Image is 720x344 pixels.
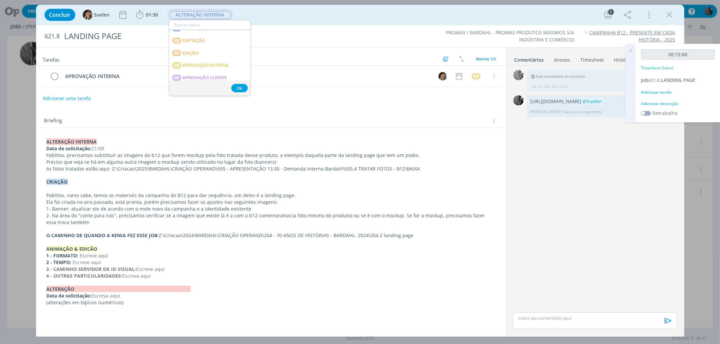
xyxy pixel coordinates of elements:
[514,54,544,63] a: Comentários
[80,252,109,259] span: Escreve aqui
[438,72,447,81] img: S
[47,232,496,239] p: Z:\Criacao\2024\BARDAHL\CRIAÇÃO OPERAND\204 - 70 ANOS DE HISTÓRIAS - BARDAHL- 2024\204.2 landing ...
[45,9,75,21] button: Concluir
[36,5,684,337] div: dialog
[47,179,68,185] strong: CRIAÇÃO
[169,20,251,96] ul: ALTERAÇÃO INTERNA
[580,54,605,63] a: Timesheet
[552,84,568,90] span: por você
[45,33,60,40] span: 621.8
[83,10,93,20] img: S
[47,286,191,292] strong: ALTERAÇÃO
[513,95,524,105] img: P
[182,38,205,43] span: CAPTAÇÃO
[531,84,550,90] span: há um dia
[530,98,673,105] p: [URL][DOMAIN_NAME]
[47,206,496,212] p: 1- Banner: atualizar ele de acordo com o mote novo da campanha e a identidade existente
[182,63,229,68] span: APROVAÇÃO INTERNA
[169,11,231,19] button: ALTERAÇÃO INTERNA
[83,10,110,20] button: SSuelen
[513,70,524,80] img: P
[530,109,562,115] p: [PERSON_NAME]
[459,56,464,62] img: arrow-down-up.svg
[608,9,614,15] div: 1
[92,292,121,299] span: Escreva aqui
[47,138,97,145] strong: ALTERAÇÃO INTERNA
[62,72,432,81] div: APROVAÇÃO INTERNA
[182,26,225,31] span: ALTERAÇÃO CLIENTE
[476,56,496,61] span: Abertas 1/3
[47,292,92,299] strong: Data de solicitação:
[438,71,448,81] button: S
[134,9,160,20] button: 01:30
[169,20,250,30] input: Buscar status
[47,199,496,206] p: Ela foi criada no ano passado, está pronta, porém precisamos fazer os ajustes nas seguintes imagens:
[47,252,79,259] strong: 1 - FORMATO:
[47,192,496,199] p: Pablitos, como sabe, temos os materiais da campanha do B12 para dar sequência, um deles é a landi...
[530,74,585,79] span: Este comentário foi excluído
[47,152,496,159] p: Pablitos, precisamos substituir as imagens do b12 que forem mockup pela foto tratada desse produt...
[563,109,602,115] span: há poucos segundos
[47,212,496,226] p: 2- Na área do "conte para nós", precisamos verificar se a imagem que existe lá é a com o b12 come...
[47,165,496,172] p: As fotos tratadas estão aqui: Z:\Criacao\2025\BARDAHL\CRIAÇÃO OPERAND\505 - APRESENTAÇÃO 13.05 - ...
[603,9,614,20] button: 1
[47,266,136,272] strong: 3 - CAMINHO SERVIDOR DA ID VISUAL:
[47,299,496,306] p: (alterações em tópicos numéricos)
[47,159,496,165] p: Preciso que veja se há em alguma outra imagem o mockup sendo utilizado no lugar da foto (banners)
[641,89,715,95] div: Adicionar tarefa
[661,77,695,83] span: LANDING PAGE
[641,77,695,83] a: Job621.8LANDING PAGE
[146,11,158,18] span: 01:30
[648,77,659,83] span: 621.8
[652,110,677,117] label: Retrabalho
[47,273,123,279] strong: 4 - OUTRAS PARTICULARIDADES:
[641,101,715,107] div: Adicionar descrição
[47,246,98,252] strong: ANIMAÇÃO & EDICÃO
[554,57,570,63] div: Anexos
[446,29,574,42] a: PROMAX / BARDAHL - PROMAX PRODUTOS MÁXIMOS S/A INDÚSTRIA E COMÉRCIO
[44,117,62,125] span: Briefing
[94,12,110,17] span: Suelen
[182,75,227,81] span: APROVAÇÃO CLIENTE
[47,232,159,239] strong: O CAMINHO DE QUANDO A KENIA FEZ ESSE JOB:
[47,259,72,265] strong: 2 - TEMPO:
[47,145,92,152] strong: Data de solicitação:
[614,54,635,63] a: Histórico
[582,98,602,104] span: @Suelen
[73,259,102,265] span: Escreve aqui
[61,28,410,44] div: LANDING PAGE
[136,266,165,272] span: Escreve aqui
[43,55,60,63] span: Tarefas
[182,51,198,56] span: EDIÇÃO
[43,92,91,104] button: Adicionar uma tarefa
[123,273,151,279] span: Escreva aqui
[641,65,673,71] p: Timesheet Salvo!
[231,84,248,92] button: Ok
[590,29,675,42] a: CAMPANHA B12 - PRESENTE EM CADA HISTÓRIA - 2025
[49,12,71,18] span: Concluir
[92,145,104,152] span: 21/08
